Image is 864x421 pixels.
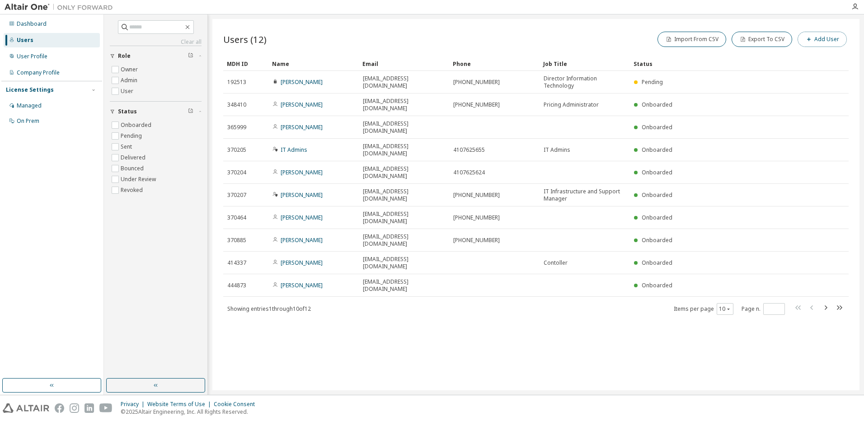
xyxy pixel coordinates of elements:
img: linkedin.svg [85,403,94,413]
span: 414337 [227,259,246,267]
span: 348410 [227,101,246,108]
span: Onboarded [642,281,672,289]
div: Cookie Consent [214,401,260,408]
span: Pending [642,78,663,86]
label: Owner [121,64,140,75]
span: Users (12) [223,33,267,46]
a: [PERSON_NAME] [281,236,323,244]
span: [PHONE_NUMBER] [453,101,500,108]
a: IT Admins [281,146,307,154]
span: Clear filter [188,108,193,115]
div: Phone [453,56,536,71]
span: IT Admins [544,146,570,154]
label: Under Review [121,174,158,185]
span: 4107625624 [453,169,485,176]
a: [PERSON_NAME] [281,281,323,289]
span: 370207 [227,192,246,199]
a: [PERSON_NAME] [281,78,323,86]
span: Pricing Administrator [544,101,599,108]
div: Managed [17,102,42,109]
span: Onboarded [642,259,672,267]
img: facebook.svg [55,403,64,413]
span: [PHONE_NUMBER] [453,237,500,244]
span: [EMAIL_ADDRESS][DOMAIN_NAME] [363,98,445,112]
a: Clear all [110,38,202,46]
span: [PHONE_NUMBER] [453,79,500,86]
label: Pending [121,131,144,141]
span: 192513 [227,79,246,86]
label: Admin [121,75,139,86]
span: Items per page [674,303,733,315]
button: Import From CSV [657,32,726,47]
span: Onboarded [642,214,672,221]
span: Role [118,52,131,60]
span: Onboarded [642,101,672,108]
div: Name [272,56,355,71]
span: Onboarded [642,146,672,154]
span: [EMAIL_ADDRESS][DOMAIN_NAME] [363,75,445,89]
span: [PHONE_NUMBER] [453,214,500,221]
span: Clear filter [188,52,193,60]
span: Onboarded [642,236,672,244]
span: IT Infrastructure and Support Manager [544,188,626,202]
span: Director Information Technology [544,75,626,89]
span: Onboarded [642,168,672,176]
span: 370205 [227,146,246,154]
span: Page n. [742,303,785,315]
button: Status [110,102,202,122]
span: 370464 [227,214,246,221]
span: Onboarded [642,123,672,131]
div: On Prem [17,117,39,125]
label: Sent [121,141,134,152]
div: Email [362,56,446,71]
span: [EMAIL_ADDRESS][DOMAIN_NAME] [363,143,445,157]
img: youtube.svg [99,403,113,413]
button: Add User [798,32,847,47]
div: License Settings [6,86,54,94]
span: [EMAIL_ADDRESS][DOMAIN_NAME] [363,210,445,225]
a: [PERSON_NAME] [281,101,323,108]
div: Website Terms of Use [147,401,214,408]
a: [PERSON_NAME] [281,259,323,267]
div: Status [634,56,802,71]
button: 10 [719,305,731,313]
span: [EMAIL_ADDRESS][DOMAIN_NAME] [363,165,445,180]
span: Showing entries 1 through 10 of 12 [227,305,311,313]
div: User Profile [17,53,47,60]
a: [PERSON_NAME] [281,123,323,131]
span: Status [118,108,137,115]
span: Contoller [544,259,568,267]
span: Onboarded [642,191,672,199]
p: © 2025 Altair Engineering, Inc. All Rights Reserved. [121,408,260,416]
a: [PERSON_NAME] [281,214,323,221]
span: 370885 [227,237,246,244]
img: Altair One [5,3,117,12]
img: altair_logo.svg [3,403,49,413]
span: [PHONE_NUMBER] [453,192,500,199]
button: Role [110,46,202,66]
button: Export To CSV [732,32,792,47]
span: [EMAIL_ADDRESS][DOMAIN_NAME] [363,120,445,135]
a: [PERSON_NAME] [281,191,323,199]
label: Delivered [121,152,147,163]
a: [PERSON_NAME] [281,168,323,176]
label: Revoked [121,185,145,196]
span: [EMAIL_ADDRESS][DOMAIN_NAME] [363,233,445,248]
div: Job Title [543,56,626,71]
span: [EMAIL_ADDRESS][DOMAIN_NAME] [363,278,445,293]
div: MDH ID [227,56,265,71]
span: 444873 [227,282,246,289]
span: 4107625655 [453,146,485,154]
label: User [121,86,135,97]
span: 370204 [227,169,246,176]
div: Dashboard [17,20,47,28]
span: 365999 [227,124,246,131]
label: Onboarded [121,120,153,131]
span: [EMAIL_ADDRESS][DOMAIN_NAME] [363,256,445,270]
img: instagram.svg [70,403,79,413]
label: Bounced [121,163,146,174]
div: Privacy [121,401,147,408]
span: [EMAIL_ADDRESS][DOMAIN_NAME] [363,188,445,202]
div: Users [17,37,33,44]
div: Company Profile [17,69,60,76]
